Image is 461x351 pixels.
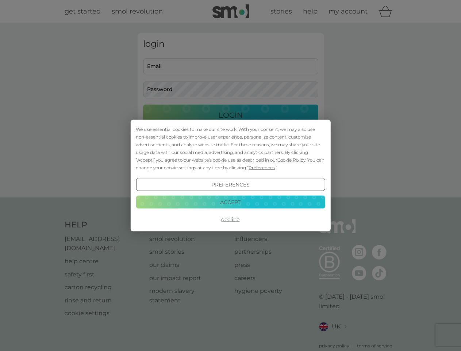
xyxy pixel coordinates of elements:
[136,125,325,171] div: We use essential cookies to make our site work. With your consent, we may also use non-essential ...
[136,213,325,226] button: Decline
[130,120,330,231] div: Cookie Consent Prompt
[249,165,275,170] span: Preferences
[136,178,325,191] button: Preferences
[277,157,306,163] span: Cookie Policy
[136,195,325,208] button: Accept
